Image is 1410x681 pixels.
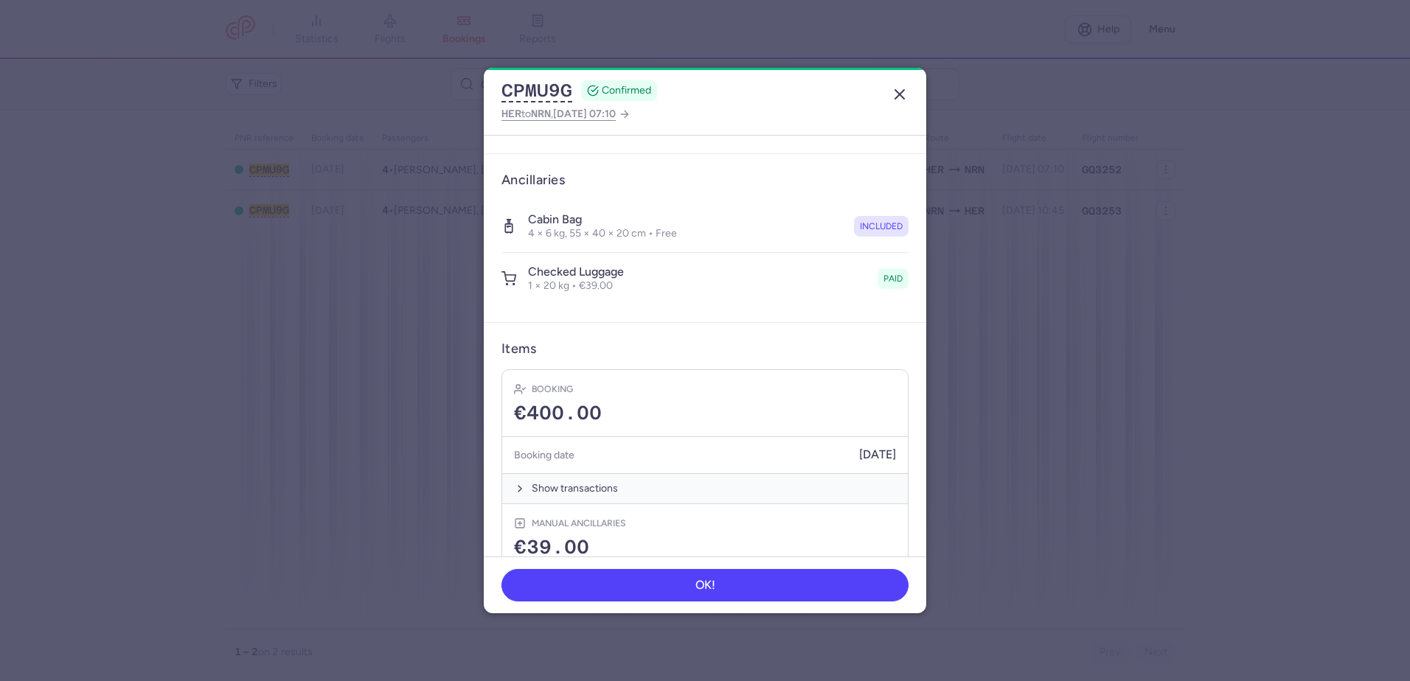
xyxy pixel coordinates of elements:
button: OK! [501,569,909,601]
h4: Manual Ancillaries [532,516,626,531]
span: CONFIRMED [602,83,651,98]
span: [DATE] [859,448,896,461]
div: Manual Ancillaries€39.00 [502,504,908,571]
h4: Cabin bag [528,212,677,227]
span: paid [883,271,903,286]
span: OK! [695,579,715,592]
span: €400.00 [514,402,602,425]
h5: Booking date [514,446,574,464]
h4: checked luggage [528,265,624,279]
span: included [860,219,903,234]
a: HERtoNRN,[DATE] 07:10 [501,105,631,123]
h3: Ancillaries [501,172,909,189]
button: Show transactions [502,473,908,503]
div: Booking€400.00 [502,370,908,437]
span: to , [501,105,616,123]
button: CPMU9G [501,80,572,102]
span: [DATE] 07:10 [553,108,616,120]
p: 1 × 20 kg • €39.00 [528,279,624,293]
span: €39.00 [514,537,589,559]
span: NRN [531,108,551,119]
h3: Items [501,340,536,357]
h4: Booking [532,382,573,397]
span: HER [501,108,521,119]
p: 4 × 6 kg, 55 × 40 × 20 cm • Free [528,227,677,240]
